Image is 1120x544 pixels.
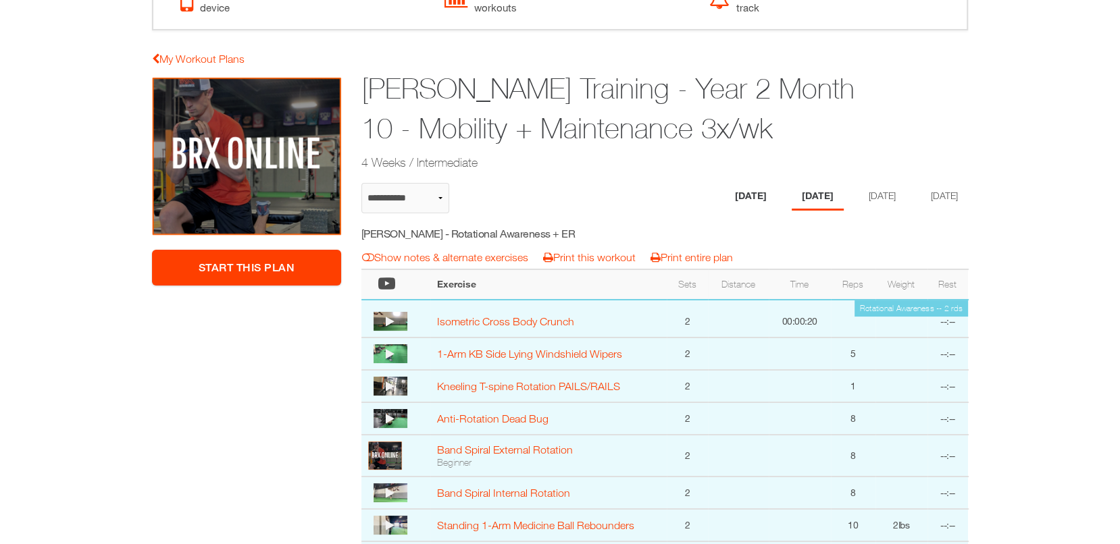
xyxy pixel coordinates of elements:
[831,435,875,477] td: 8
[437,519,634,531] a: Standing 1-Arm Medicine Ball Rebounders
[725,183,777,211] li: Day 1
[651,251,733,263] a: Print entire plan
[921,183,968,211] li: Day 4
[361,154,864,171] h2: 4 Weeks / Intermediate
[374,516,407,535] img: thumbnail.png
[152,250,341,285] a: Start This Plan
[437,487,570,499] a: Band Spiral Internal Rotation
[875,509,927,541] td: 2
[927,509,968,541] td: --:--
[152,77,341,236] img: Cam Castillo Training - Year 2 Month 10 - Mobility + Maintenance 3x/wk
[374,312,407,331] img: thumbnail.png
[831,269,875,300] th: Reps
[769,269,831,300] th: Time
[667,402,707,435] td: 2
[667,435,707,477] td: 2
[927,269,968,300] th: Rest
[667,269,707,300] th: Sets
[374,409,407,428] img: thumbnail.png
[927,337,968,370] td: --:--
[927,402,968,435] td: --:--
[430,269,667,300] th: Exercise
[374,377,407,396] img: thumbnail.png
[831,402,875,435] td: 8
[855,300,968,317] td: Rotational Awareness -- 2 rds
[437,380,620,392] a: Kneeling T-spine Rotation PAILS/RAILS
[437,315,574,327] a: Isometric Cross Body Crunch
[831,509,875,541] td: 10
[361,69,864,148] h1: [PERSON_NAME] Training - Year 2 Month 10 - Mobility + Maintenance 3x/wk
[875,269,927,300] th: Weight
[374,483,407,502] img: thumbnail.png
[927,435,968,477] td: --:--
[898,519,910,531] span: lbs
[927,370,968,402] td: --:--
[437,412,549,425] a: Anti-Rotation Dead Bug
[831,477,875,509] td: 8
[769,300,831,337] td: 00:00:20
[667,509,707,541] td: 2
[667,477,707,509] td: 2
[437,348,622,360] a: 1-Arm KB Side Lying Windshield Wipers
[374,344,407,363] img: thumbnail.png
[437,443,573,456] a: Band Spiral External Rotation
[437,456,660,468] div: Beginner
[667,337,707,370] td: 2
[361,226,603,241] h5: [PERSON_NAME] - Rotational Awareness + ER
[927,300,968,337] td: --:--
[362,251,528,263] a: Show notes & alternate exercises
[831,337,875,370] td: 5
[152,53,245,65] a: My Workout Plans
[859,183,906,211] li: Day 3
[667,300,707,337] td: 2
[708,269,769,300] th: Distance
[543,251,636,263] a: Print this workout
[792,183,844,211] li: Day 2
[927,477,968,509] td: --:--
[667,370,707,402] td: 2
[368,441,402,470] img: profile.PNG
[831,370,875,402] td: 1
